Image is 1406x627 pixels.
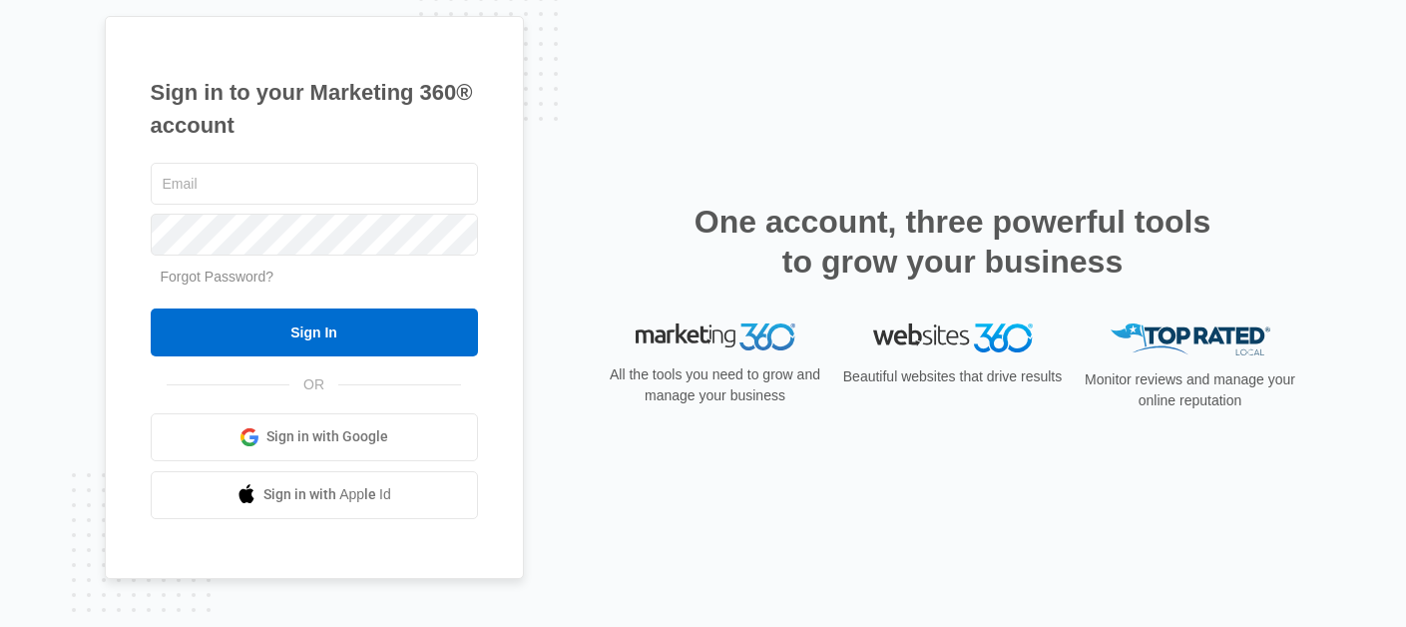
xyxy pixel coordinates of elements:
span: Sign in with Google [266,426,388,447]
p: Beautiful websites that drive results [841,366,1065,387]
input: Sign In [151,309,478,356]
a: Sign in with Apple Id [151,471,478,519]
h1: Sign in to your Marketing 360® account [151,76,478,142]
h2: One account, three powerful tools to grow your business [689,202,1217,282]
input: Email [151,163,478,205]
a: Forgot Password? [161,269,274,285]
a: Sign in with Google [151,413,478,461]
p: Monitor reviews and manage your online reputation [1079,369,1302,411]
img: Top Rated Local [1111,323,1270,356]
span: OR [289,374,338,395]
p: All the tools you need to grow and manage your business [604,364,827,406]
span: Sign in with Apple Id [263,484,391,505]
img: Websites 360 [873,323,1033,352]
img: Marketing 360 [636,323,795,351]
